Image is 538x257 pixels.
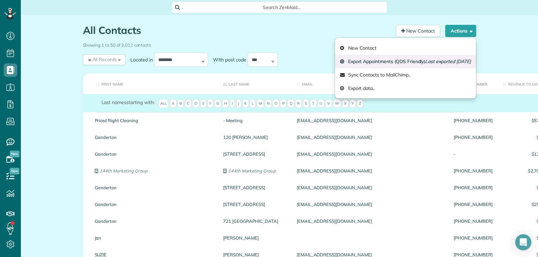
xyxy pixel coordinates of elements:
[449,129,498,146] div: [PHONE_NUMBER]
[292,73,449,94] th: Email: activate to sort column ascending
[449,146,498,162] div: -
[515,234,531,250] div: Open Intercom Messenger
[95,252,213,257] a: SUZIE
[95,185,213,190] a: Ganderton
[303,99,309,108] span: S
[318,99,324,108] span: U
[223,202,287,207] a: [STREET_ADDRESS]
[342,99,348,108] span: X
[95,219,213,223] a: Ganderton
[170,99,176,108] span: A
[292,112,449,129] div: [EMAIL_ADDRESS][DOMAIN_NAME]
[310,99,317,108] span: T
[449,229,498,246] div: [PHONE_NUMBER]
[425,58,470,64] em: Last exported [DATE]
[223,152,287,156] a: [STREET_ADDRESS]
[95,202,213,207] a: Ganderton
[185,99,192,108] span: C
[295,99,302,108] span: R
[207,99,213,108] span: F
[292,162,449,179] div: [EMAIL_ADDRESS][DOMAIN_NAME]
[83,73,218,94] th: First Name: activate to sort column ascending
[223,219,287,223] a: 721 [GEOGRAPHIC_DATA]
[223,168,287,173] a: 144th Marketing Group
[449,213,498,229] div: [PHONE_NUMBER]
[223,252,287,257] a: [PERSON_NAME]
[335,68,476,82] a: Sync Contacts to MailChimp..
[214,99,221,108] span: G
[83,39,476,48] div: Showing 1 to 50 of 2,012 contacts
[222,99,229,108] span: H
[325,99,332,108] span: V
[125,56,154,63] label: Located in
[10,151,19,157] span: New
[449,196,498,213] div: [PHONE_NUMBER]
[242,99,249,108] span: K
[223,118,287,123] a: - Meeting
[95,236,213,240] a: Jan
[177,99,184,108] span: B
[292,213,449,229] div: [EMAIL_ADDRESS][DOMAIN_NAME]
[292,179,449,196] div: [EMAIL_ADDRESS][DOMAIN_NAME]
[357,99,363,108] span: Z
[349,99,356,108] span: Y
[223,236,287,240] a: [PERSON_NAME]
[101,99,127,105] span: Last names
[236,99,241,108] span: J
[250,99,256,108] span: L
[223,135,287,140] a: 120 [PERSON_NAME]
[273,99,279,108] span: O
[449,162,498,179] div: [PHONE_NUMBER]
[95,168,213,173] a: 144th Marketing Group
[333,99,341,108] span: W
[218,73,292,94] th: Last Name: activate to sort column descending
[396,25,440,37] a: New Contact
[449,179,498,196] div: [PHONE_NUMBER]
[335,55,476,68] a: Export Appointments (QDS Friendly)Last exported [DATE]
[10,168,19,174] span: New
[230,99,235,108] span: I
[95,152,213,156] a: Ganderton
[292,129,449,146] div: [EMAIL_ADDRESS][DOMAIN_NAME]
[223,185,287,190] a: [STREET_ADDRESS]
[257,99,264,108] span: M
[95,118,213,123] a: Priced Right Cleaning
[193,99,199,108] span: D
[99,168,147,173] em: 144th Marketing Group
[95,135,213,140] a: Ganderton
[87,56,117,63] span: All Records
[335,41,476,55] a: New Contact
[83,25,391,36] h1: All Contacts
[228,168,276,173] em: 144th Marketing Group
[200,99,206,108] span: E
[158,99,169,108] span: All
[335,82,476,95] a: Export data..
[101,99,155,106] label: starting with:
[292,196,449,213] div: [EMAIL_ADDRESS][DOMAIN_NAME]
[265,99,272,108] span: N
[292,146,449,162] div: [EMAIL_ADDRESS][DOMAIN_NAME]
[208,56,248,63] label: With post code
[449,112,498,129] div: [PHONE_NUMBER]
[287,99,294,108] span: Q
[280,99,286,108] span: P
[445,25,476,37] button: Actions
